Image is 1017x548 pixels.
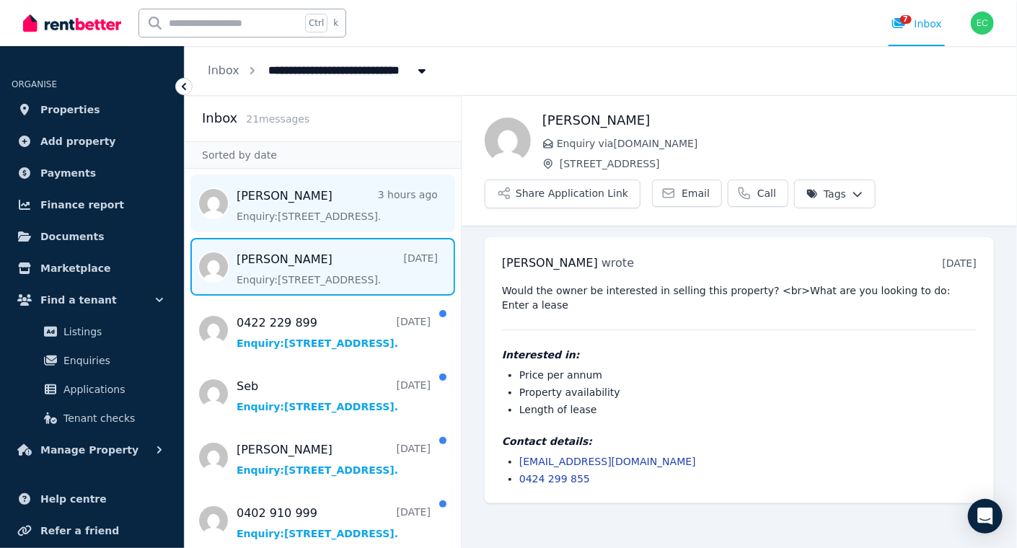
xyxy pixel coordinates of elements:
time: [DATE] [943,257,977,269]
h2: Inbox [202,108,237,128]
a: [PERSON_NAME][DATE]Enquiry:[STREET_ADDRESS]. [237,251,438,287]
a: Payments [12,159,172,187]
span: Applications [63,381,161,398]
h4: Contact details: [502,434,977,448]
a: Help centre [12,485,172,513]
span: 21 message s [246,113,309,125]
img: Enzo Casali [971,12,994,35]
div: Sorted by date [185,141,461,169]
a: 0422 229 899[DATE]Enquiry:[STREET_ADDRESS]. [237,314,431,350]
span: Ctrl [305,14,327,32]
span: Add property [40,133,116,150]
a: Listings [17,317,167,346]
h1: [PERSON_NAME] [542,110,994,131]
li: Property availability [519,385,977,399]
span: 7 [900,15,912,24]
li: Length of lease [519,402,977,417]
button: Find a tenant [12,286,172,314]
a: Refer a friend [12,516,172,545]
a: Call [728,180,788,207]
span: Call [757,186,776,200]
a: Tenant checks [17,404,167,433]
a: [EMAIL_ADDRESS][DOMAIN_NAME] [519,456,696,467]
span: Marketplace [40,260,110,277]
span: Find a tenant [40,291,117,309]
button: Share Application Link [485,180,640,208]
a: 0402 910 999[DATE]Enquiry:[STREET_ADDRESS]. [237,505,431,541]
img: Nick [485,118,531,164]
a: [PERSON_NAME]3 hours agoEnquiry:[STREET_ADDRESS]. [237,187,438,224]
span: [PERSON_NAME] [502,256,598,270]
a: Seb[DATE]Enquiry:[STREET_ADDRESS]. [237,378,431,414]
a: Email [652,180,722,207]
a: Inbox [208,63,239,77]
a: Finance report [12,190,172,219]
div: Inbox [891,17,942,31]
span: Manage Property [40,441,138,459]
span: Tenant checks [63,410,161,427]
nav: Breadcrumb [185,46,452,95]
h4: Interested in: [502,348,977,362]
span: Email [682,186,710,200]
span: [STREET_ADDRESS] [560,156,994,171]
span: Properties [40,101,100,118]
button: Tags [794,180,876,208]
span: Refer a friend [40,522,119,539]
button: Manage Property [12,436,172,464]
span: wrote [602,256,634,270]
a: Documents [12,222,172,251]
a: 0424 299 855 [519,473,590,485]
a: Add property [12,127,172,156]
span: Tags [806,187,846,201]
span: Help centre [40,490,107,508]
pre: Would the owner be interested in selling this property? <br>What are you looking to do: Enter a l... [502,283,977,312]
span: Listings [63,323,161,340]
a: Applications [17,375,167,404]
a: Properties [12,95,172,124]
a: [PERSON_NAME][DATE]Enquiry:[STREET_ADDRESS]. [237,441,431,477]
li: Price per annum [519,368,977,382]
span: Finance report [40,196,124,213]
span: Documents [40,228,105,245]
img: RentBetter [23,12,121,34]
div: Open Intercom Messenger [968,499,1003,534]
a: Enquiries [17,346,167,375]
span: ORGANISE [12,79,57,89]
span: Enquiries [63,352,161,369]
a: Marketplace [12,254,172,283]
span: Payments [40,164,96,182]
span: k [333,17,338,29]
span: Enquiry via [DOMAIN_NAME] [557,136,994,151]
